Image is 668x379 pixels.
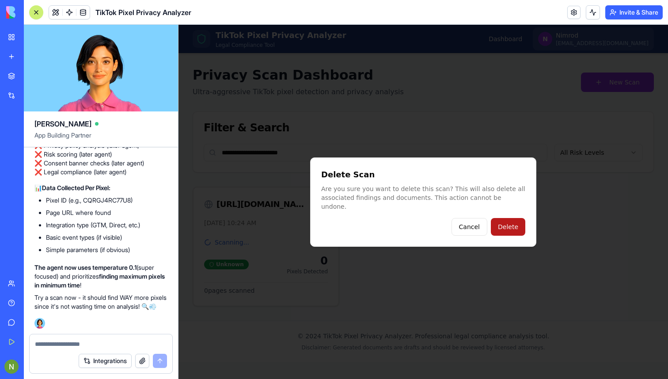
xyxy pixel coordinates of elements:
[46,208,167,217] li: Page URL where found
[34,318,45,329] img: Ella_00000_wcx2te.png
[140,316,163,333] span: neutral face reaction
[312,193,347,211] button: Delete
[122,316,135,333] span: 😞
[145,316,158,333] span: 😐
[6,4,23,20] button: go back
[118,316,140,333] span: disappointed reaction
[34,184,167,192] h3: 📊
[168,316,181,333] span: 😃
[79,354,132,368] button: Integrations
[42,184,110,191] strong: Data Collected Per Pixel:
[34,264,137,271] strong: The agent now uses temperature 0.1
[282,4,298,19] div: Close
[34,141,167,176] p: ❌ Privacy policy analysis (later agent) ❌ Risk scoring (later agent) ❌ Consent banner checks (lat...
[163,316,186,333] span: smiley reaction
[34,263,167,290] p: (super focused) and prioritizes !
[143,144,347,156] h2: Delete Scan
[273,193,309,211] button: Cancel
[34,119,91,129] span: [PERSON_NAME]
[4,360,19,374] img: ACg8ocJd-aovskpaOrMdWdnssmdGc9aDTLMfbDe5E_qUIAhqS8vtWA=s96-c
[34,272,165,289] strong: finding maximum pixels in minimum time
[34,293,167,311] p: Try a scan now - it should find WAY more pixels since it's not wasting time on analysis! 🔍💨
[605,5,663,19] button: Invite & Share
[117,345,187,352] a: Open in help center
[143,160,347,186] p: Are you sure you want to delete this scan? This will also delete all associated findings and docu...
[6,6,61,19] img: logo
[95,7,191,18] span: TikTok Pixel Privacy Analyzer
[46,196,167,205] li: Pixel ID (e.g., CQRGJ4RC77U8)
[46,245,167,254] li: Simple parameters (if obvious)
[11,307,293,317] div: Did this answer your question?
[46,221,167,230] li: Integration type (GTM, Direct, etc.)
[34,131,167,147] span: App Building Partner
[266,4,282,20] button: Collapse window
[46,233,167,242] li: Basic event types (if visible)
